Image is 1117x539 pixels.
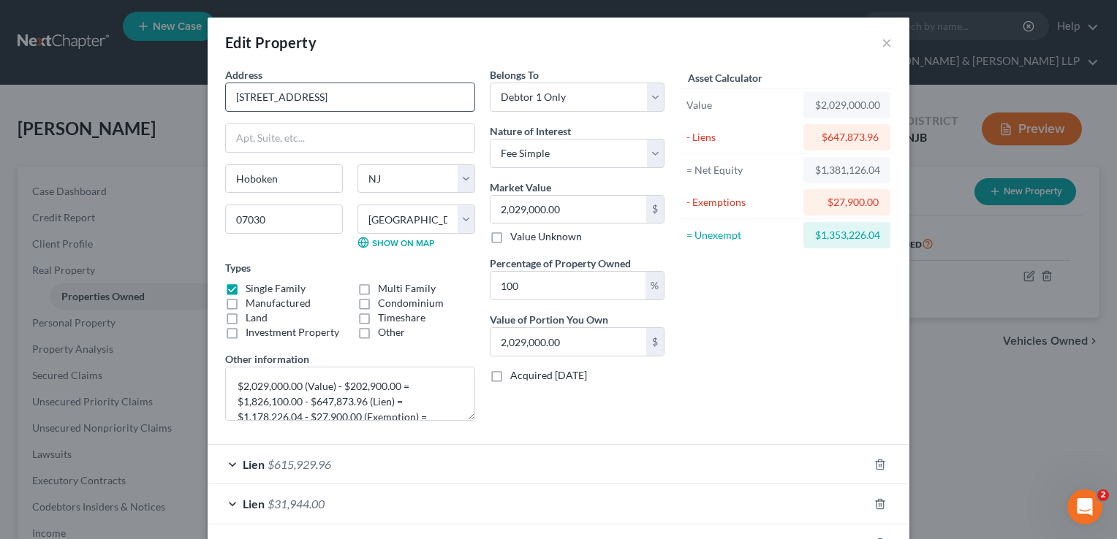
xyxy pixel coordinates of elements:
span: Belongs To [490,69,539,81]
label: Asset Calculator [688,70,762,85]
label: Market Value [490,180,551,195]
label: Investment Property [246,325,339,340]
label: Land [246,310,268,325]
input: Enter city... [226,165,342,193]
div: $27,900.00 [815,195,879,210]
a: Show on Map [357,237,434,248]
div: - Liens [686,130,797,145]
label: Manufactured [246,296,311,310]
div: $2,029,000.00 [815,98,879,112]
div: - Exemptions [686,195,797,210]
div: $1,353,226.04 [815,228,879,242]
div: % [645,272,664,299]
label: Percentage of Property Owned [490,256,631,271]
div: Edit Property [225,32,317,53]
label: Acquired [DATE] [510,368,587,383]
iframe: Intercom live chat [1067,489,1102,524]
span: Lien [243,457,265,471]
label: Single Family [246,281,306,296]
span: $31,944.00 [268,497,325,511]
input: Enter zip... [225,204,343,234]
input: Enter address... [226,83,474,111]
label: Value of Portion You Own [490,312,608,327]
label: Other [378,325,405,340]
label: Nature of Interest [490,123,571,139]
span: Address [225,69,262,81]
input: 0.00 [491,196,646,223]
span: $615,929.96 [268,457,331,471]
span: Lien [243,497,265,511]
label: Value Unknown [510,229,582,244]
label: Multi Family [378,281,436,296]
div: = Net Equity [686,163,797,177]
div: $1,381,126.04 [815,163,879,177]
div: $ [646,196,664,223]
div: Value [686,98,797,112]
div: $ [646,328,664,356]
input: 0.00 [491,328,646,356]
input: Apt, Suite, etc... [226,124,474,152]
label: Condominium [378,296,444,310]
span: 2 [1097,489,1109,501]
div: $647,873.96 [815,130,879,145]
input: 0.00 [491,272,645,299]
label: Timeshare [378,310,425,325]
div: = Unexempt [686,228,797,242]
label: Types [225,260,251,275]
label: Other information [225,351,309,367]
button: × [882,34,892,51]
